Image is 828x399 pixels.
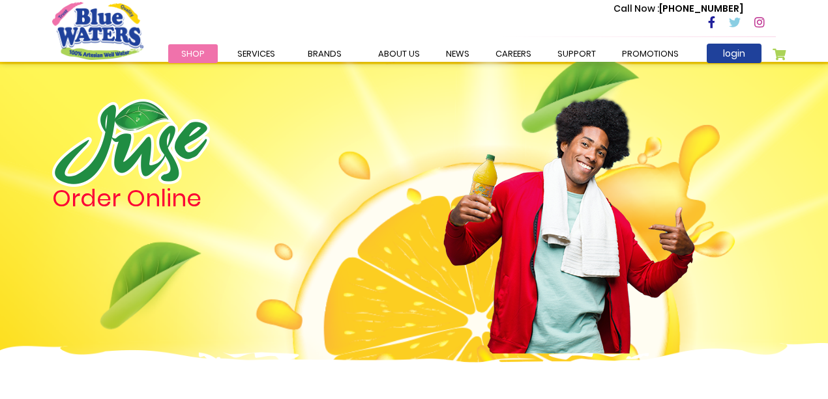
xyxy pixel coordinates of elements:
[237,48,275,60] span: Services
[614,2,743,16] p: [PHONE_NUMBER]
[308,48,342,60] span: Brands
[614,2,659,15] span: Call Now :
[482,44,544,63] a: careers
[544,44,609,63] a: support
[433,44,482,63] a: News
[52,187,342,210] h4: Order Online
[365,44,433,63] a: about us
[609,44,692,63] a: Promotions
[707,44,761,63] a: login
[442,75,696,353] img: man.png
[52,2,143,59] a: store logo
[52,99,210,187] img: logo
[181,48,205,60] span: Shop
